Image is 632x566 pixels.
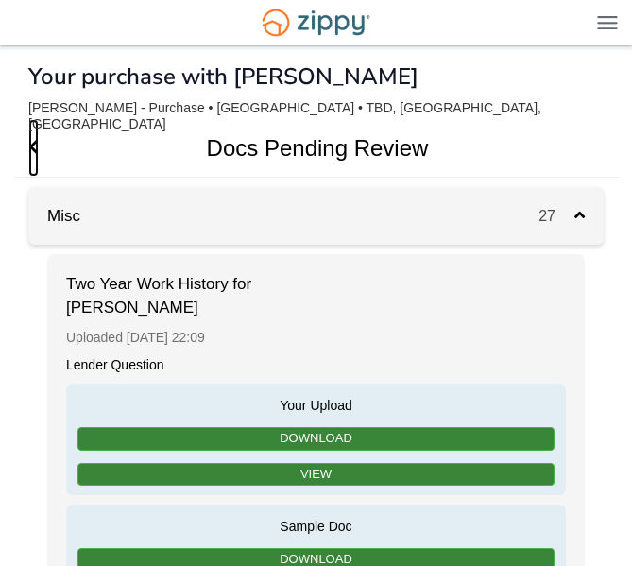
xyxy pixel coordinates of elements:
h1: Your purchase with [PERSON_NAME] [28,64,418,89]
a: Misc [28,207,80,225]
div: [PERSON_NAME] - Purchase • [GEOGRAPHIC_DATA] • TBD, [GEOGRAPHIC_DATA], [GEOGRAPHIC_DATA] [28,100,604,132]
div: Lender Question [66,356,566,374]
span: Sample Doc [76,514,556,536]
span: Your Upload [76,393,556,415]
a: View [77,463,555,487]
h1: Docs Pending Review [14,119,596,177]
span: Two Year Work History for [PERSON_NAME] [66,273,255,319]
span: 27 [538,208,574,224]
a: Go Back [28,119,39,177]
a: Download [77,427,555,451]
div: Uploaded [DATE] 22:09 [66,319,566,356]
img: Mobile Dropdown Menu [597,15,618,29]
